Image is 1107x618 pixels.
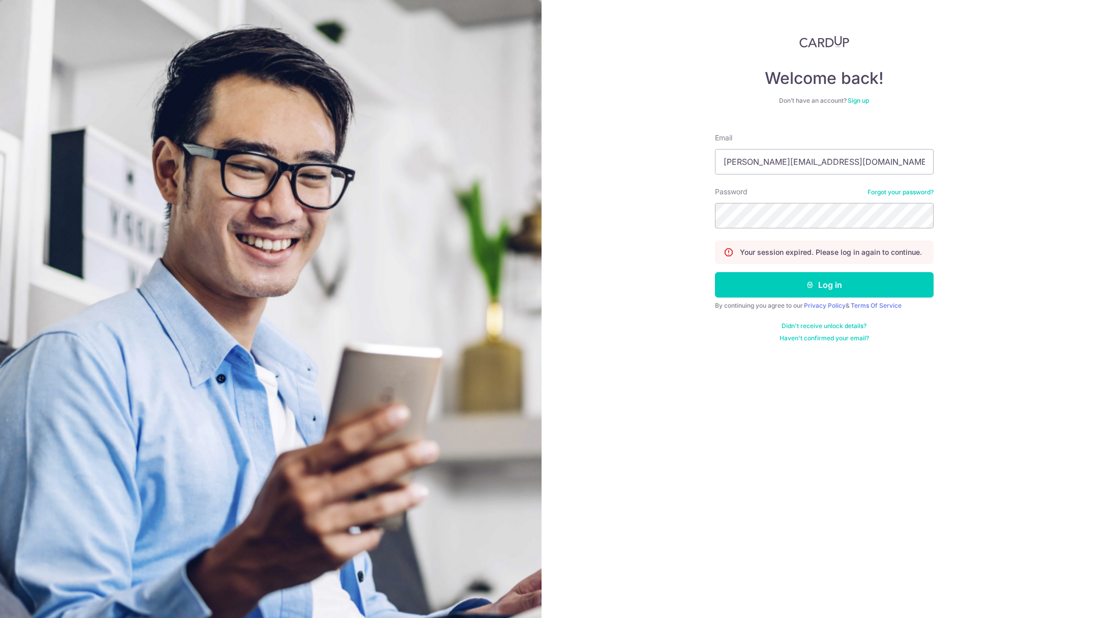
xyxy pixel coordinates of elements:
[715,97,934,105] div: Don’t have an account?
[740,247,922,257] p: Your session expired. Please log in again to continue.
[782,322,866,330] a: Didn't receive unlock details?
[867,188,934,196] a: Forgot your password?
[715,68,934,89] h4: Welcome back!
[851,302,902,309] a: Terms Of Service
[715,149,934,174] input: Enter your Email
[715,302,934,310] div: By continuing you agree to our &
[715,272,934,298] button: Log in
[715,187,747,197] label: Password
[848,97,869,104] a: Sign up
[715,133,732,143] label: Email
[804,302,846,309] a: Privacy Policy
[780,334,869,342] a: Haven't confirmed your email?
[799,36,849,48] img: CardUp Logo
